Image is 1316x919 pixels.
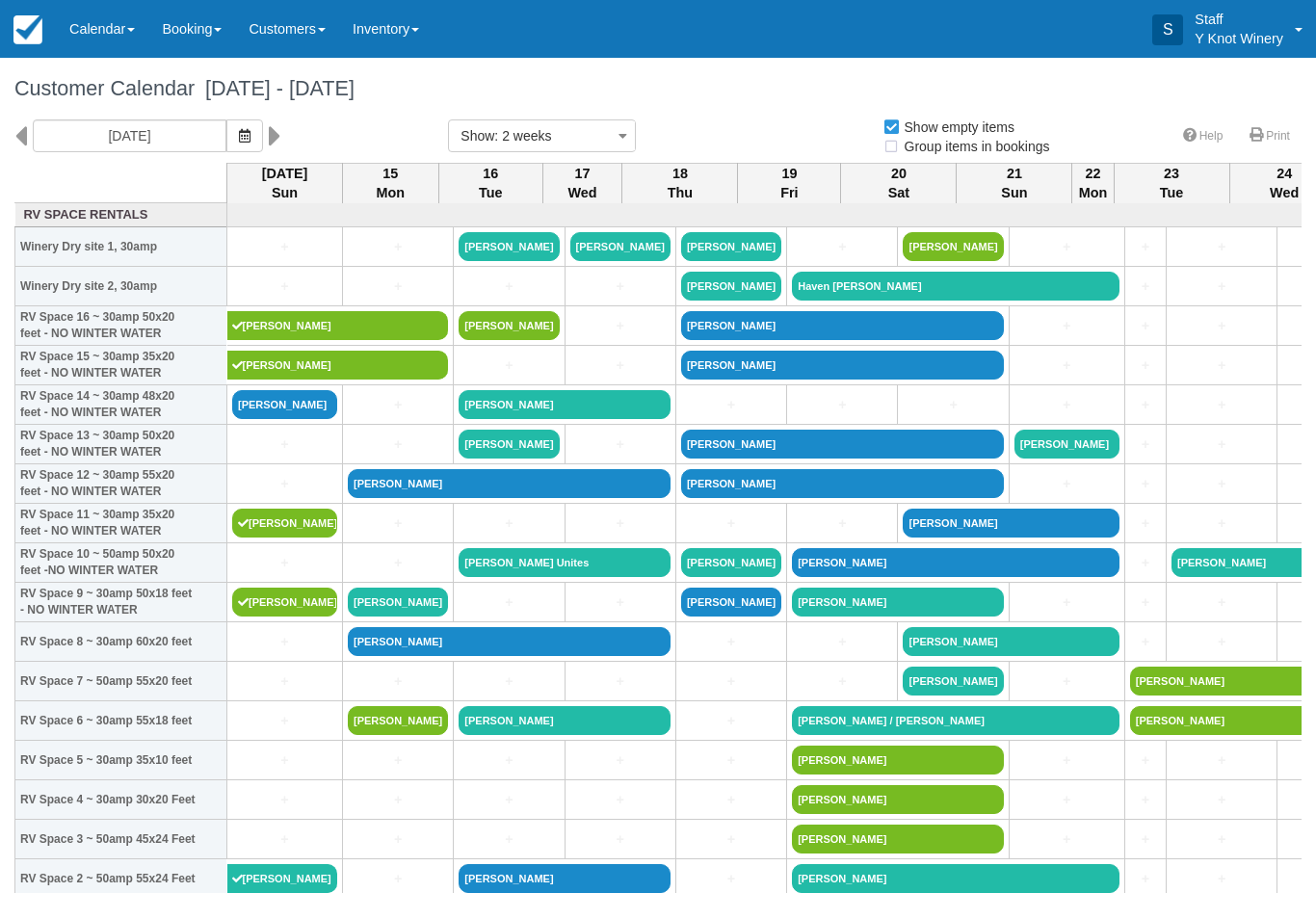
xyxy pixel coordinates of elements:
a: + [1130,474,1161,494]
a: + [681,869,781,889]
a: + [348,790,448,810]
a: + [1130,434,1161,455]
a: + [1171,790,1272,810]
th: 15 Mon [343,163,439,203]
th: 20 Sat [841,163,957,203]
a: + [1171,395,1272,415]
a: + [1130,316,1161,336]
a: [PERSON_NAME] [459,706,671,735]
a: + [681,395,781,415]
th: RV Space 5 ~ 30amp 35x10 feet [15,741,227,780]
th: 18 Thu [622,163,738,203]
th: RV Space 6 ~ 30amp 55x18 feet [15,701,227,741]
a: [PERSON_NAME] [792,864,1119,893]
a: Print [1238,122,1302,150]
a: + [1130,632,1161,652]
a: [PERSON_NAME] [792,548,1119,577]
button: Show: 2 weeks [448,119,636,152]
a: [PERSON_NAME] [232,390,337,419]
a: + [1171,513,1272,534]
th: 22 Mon [1072,163,1114,203]
a: + [681,829,781,850]
th: RV Space 2 ~ 50amp 55x24 Feet [15,859,227,899]
a: + [232,474,337,494]
a: [PERSON_NAME] [681,351,1004,380]
a: + [570,671,671,692]
a: + [1130,790,1161,810]
a: + [348,553,448,573]
th: RV Space 13 ~ 30amp 50x20 feet - NO WINTER WATER [15,425,227,464]
th: RV Space 3 ~ 50amp 45x24 Feet [15,820,227,859]
a: + [232,750,337,771]
a: [PERSON_NAME] / [PERSON_NAME] [792,706,1119,735]
a: + [1014,671,1119,692]
a: [PERSON_NAME] [681,548,781,577]
a: [PERSON_NAME] [792,825,1004,853]
a: [PERSON_NAME] [232,588,337,617]
a: Help [1171,122,1235,150]
a: + [570,434,671,455]
a: + [1014,316,1119,336]
span: : 2 weeks [494,128,551,144]
th: 17 Wed [542,163,622,203]
a: + [570,750,671,771]
a: + [459,513,559,534]
a: + [459,671,559,692]
a: + [232,671,337,692]
a: + [1014,395,1119,415]
a: + [459,592,559,613]
th: Winery Dry site 2, 30amp [15,267,227,306]
a: [PERSON_NAME] [903,509,1119,538]
a: + [459,790,559,810]
th: RV Space 7 ~ 50amp 55x20 feet [15,662,227,701]
p: Staff [1195,10,1283,29]
a: [PERSON_NAME] Unites [459,548,671,577]
th: [DATE] Sun [227,163,343,203]
th: RV Space 15 ~ 30amp 35x20 feet - NO WINTER WATER [15,346,227,385]
a: + [232,237,337,257]
a: + [1014,592,1119,613]
h1: Customer Calendar [14,77,1302,100]
a: [PERSON_NAME] [459,232,559,261]
a: + [570,513,671,534]
a: [PERSON_NAME] [681,430,1004,459]
th: RV Space 9 ~ 30amp 50x18 feet - NO WINTER WATER [15,583,227,622]
a: [PERSON_NAME] [903,232,1003,261]
a: [PERSON_NAME] [792,588,1004,617]
a: + [1171,434,1272,455]
a: + [1130,829,1161,850]
a: [PERSON_NAME] [227,351,449,380]
a: [PERSON_NAME] [681,232,781,261]
a: + [1171,355,1272,376]
a: + [570,355,671,376]
th: 19 Fri [738,163,841,203]
a: + [459,829,559,850]
a: + [232,790,337,810]
a: + [232,434,337,455]
a: + [232,632,337,652]
a: + [570,592,671,613]
a: + [1171,829,1272,850]
a: [PERSON_NAME] [232,509,337,538]
a: + [1130,355,1161,376]
a: + [792,237,892,257]
a: + [1014,474,1119,494]
a: + [681,711,781,731]
label: Show empty items [882,113,1027,142]
a: Haven [PERSON_NAME] [792,272,1119,301]
a: + [348,276,448,297]
a: + [348,434,448,455]
a: + [1130,237,1161,257]
a: + [1171,474,1272,494]
a: + [232,276,337,297]
a: + [792,513,892,534]
a: + [792,632,892,652]
th: RV Space 14 ~ 30amp 48x20 feet - NO WINTER WATER [15,385,227,425]
a: + [1014,790,1119,810]
a: + [348,750,448,771]
span: [DATE] - [DATE] [195,76,355,100]
a: + [1171,316,1272,336]
th: Winery Dry site 1, 30amp [15,227,227,267]
a: + [792,671,892,692]
a: [PERSON_NAME] [903,627,1119,656]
